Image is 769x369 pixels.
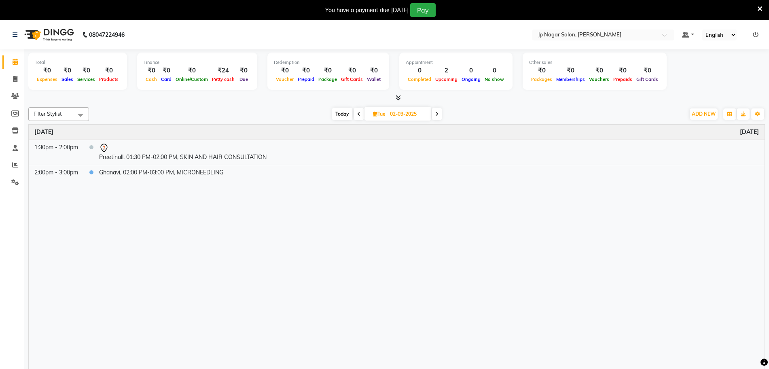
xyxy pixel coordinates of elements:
span: Petty cash [210,76,237,82]
span: Prepaid [296,76,316,82]
span: Gift Cards [634,76,660,82]
button: ADD NEW [690,108,718,120]
span: Card [159,76,174,82]
div: Finance [144,59,251,66]
div: Other sales [529,59,660,66]
span: Packages [529,76,554,82]
td: 2:00pm - 3:00pm [29,165,84,180]
div: ₹0 [59,66,75,75]
td: 1:30pm - 2:00pm [29,140,84,165]
span: Services [75,76,97,82]
span: Ongoing [460,76,483,82]
span: Due [237,76,250,82]
span: Prepaids [611,76,634,82]
div: ₹0 [554,66,587,75]
span: Wallet [365,76,383,82]
span: Today [332,108,352,120]
div: ₹0 [529,66,554,75]
div: ₹0 [174,66,210,75]
div: You have a payment due [DATE] [325,6,409,15]
div: ₹0 [296,66,316,75]
span: Upcoming [433,76,460,82]
span: Voucher [274,76,296,82]
div: ₹0 [316,66,339,75]
div: ₹0 [97,66,121,75]
a: September 2, 2025 [34,128,53,136]
div: Redemption [274,59,383,66]
span: Completed [406,76,433,82]
div: ₹0 [274,66,296,75]
input: 2025-09-02 [388,108,428,120]
button: Pay [410,3,436,17]
span: Products [97,76,121,82]
td: Preetinull, 01:30 PM-02:00 PM, SKIN AND HAIR CONSULTATION [93,140,765,165]
span: Tue [371,111,388,117]
td: Ghanavi, 02:00 PM-03:00 PM, MICRONEEDLING [93,165,765,180]
div: ₹0 [339,66,365,75]
div: 0 [460,66,483,75]
div: ₹0 [159,66,174,75]
span: Vouchers [587,76,611,82]
div: Appointment [406,59,506,66]
th: September 2, 2025 [29,125,765,140]
div: ₹0 [35,66,59,75]
span: Memberships [554,76,587,82]
div: ₹0 [365,66,383,75]
span: Package [316,76,339,82]
div: 0 [406,66,433,75]
a: September 2, 2025 [740,128,759,136]
div: ₹0 [237,66,251,75]
span: Sales [59,76,75,82]
div: ₹0 [587,66,611,75]
div: ₹0 [611,66,634,75]
div: ₹0 [634,66,660,75]
div: ₹0 [75,66,97,75]
div: 0 [483,66,506,75]
div: 2 [433,66,460,75]
div: ₹0 [144,66,159,75]
div: Total [35,59,121,66]
div: ₹24 [210,66,237,75]
span: ADD NEW [692,111,716,117]
span: No show [483,76,506,82]
span: Online/Custom [174,76,210,82]
span: Cash [144,76,159,82]
img: logo [21,23,76,46]
span: Gift Cards [339,76,365,82]
span: Filter Stylist [34,110,62,117]
span: Expenses [35,76,59,82]
b: 08047224946 [89,23,125,46]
